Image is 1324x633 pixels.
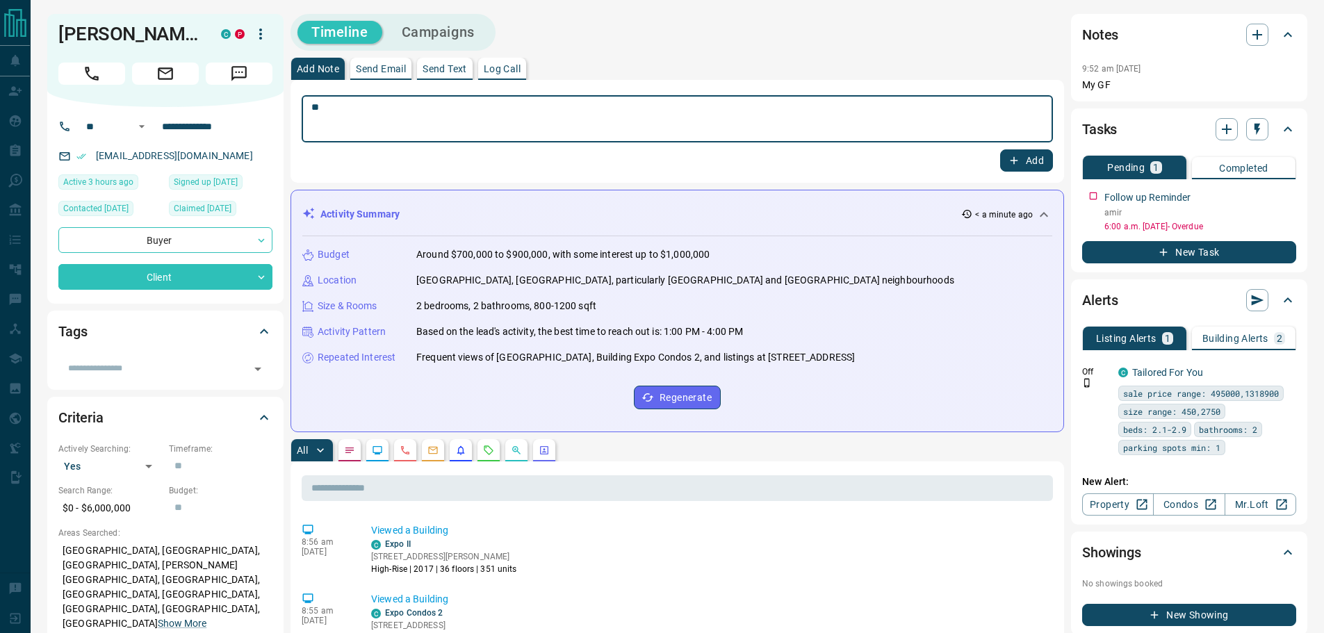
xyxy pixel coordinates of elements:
p: 2 bedrooms, 2 bathrooms, 800-1200 sqft [416,299,596,313]
a: Expo Condos 2 [385,608,443,618]
p: Based on the lead's activity, the best time to reach out is: 1:00 PM - 4:00 PM [416,324,743,339]
p: 1 [1165,334,1170,343]
p: New Alert: [1082,475,1296,489]
span: Message [206,63,272,85]
h2: Tags [58,320,87,343]
p: Add Note [297,64,339,74]
p: [DATE] [302,616,350,625]
span: size range: 450,2750 [1123,404,1220,418]
p: Search Range: [58,484,162,497]
svg: Emails [427,445,439,456]
p: Viewed a Building [371,592,1047,607]
p: Viewed a Building [371,523,1047,538]
p: My GF [1082,78,1296,92]
button: Add [1000,149,1053,172]
p: Follow up Reminder [1104,190,1191,205]
span: Call [58,63,125,85]
h2: Notes [1082,24,1118,46]
p: Log Call [484,64,521,74]
div: Sat Nov 18 2023 [169,201,272,220]
svg: Agent Actions [539,445,550,456]
p: [GEOGRAPHIC_DATA], [GEOGRAPHIC_DATA], particularly [GEOGRAPHIC_DATA] and [GEOGRAPHIC_DATA] neighb... [416,273,954,288]
div: Alerts [1082,283,1296,317]
div: Activity Summary< a minute ago [302,202,1052,227]
p: Send Text [423,64,467,74]
svg: Calls [400,445,411,456]
svg: Listing Alerts [455,445,466,456]
p: Actively Searching: [58,443,162,455]
p: 1 [1153,163,1159,172]
div: condos.ca [371,609,381,618]
p: Off [1082,365,1110,378]
h2: Criteria [58,406,104,429]
a: Property [1082,493,1154,516]
p: All [297,445,308,455]
span: parking spots min: 1 [1123,441,1220,454]
div: Notes [1082,18,1296,51]
button: New Showing [1082,604,1296,626]
p: Building Alerts [1202,334,1268,343]
span: bathrooms: 2 [1199,422,1257,436]
a: Tailored For You [1132,367,1203,378]
div: Buyer [58,227,272,253]
p: Repeated Interest [318,350,395,365]
svg: Notes [344,445,355,456]
p: No showings booked [1082,577,1296,590]
p: 8:56 am [302,537,350,547]
p: Activity Summary [320,207,400,222]
div: property.ca [235,29,245,39]
p: 8:55 am [302,606,350,616]
button: Open [133,118,150,135]
button: New Task [1082,241,1296,263]
svg: Requests [483,445,494,456]
p: Location [318,273,357,288]
p: Frequent views of [GEOGRAPHIC_DATA], Building Expo Condos 2, and listings at [STREET_ADDRESS] [416,350,855,365]
a: Expo II [385,539,411,549]
svg: Email Verified [76,151,86,161]
h2: Tasks [1082,118,1117,140]
div: Criteria [58,401,272,434]
h2: Alerts [1082,289,1118,311]
p: $0 - $6,000,000 [58,497,162,520]
svg: Lead Browsing Activity [372,445,383,456]
span: Contacted [DATE] [63,202,129,215]
div: Client [58,264,272,290]
p: Budget [318,247,350,262]
p: amir [1104,206,1296,219]
span: Signed up [DATE] [174,175,238,189]
button: Show More [158,616,206,631]
p: Activity Pattern [318,324,386,339]
svg: Opportunities [511,445,522,456]
span: Email [132,63,199,85]
p: High-Rise | 2017 | 36 floors | 351 units [371,563,517,575]
span: sale price range: 495000,1318900 [1123,386,1279,400]
button: Open [248,359,268,379]
div: condos.ca [1118,368,1128,377]
span: Active 3 hours ago [63,175,133,189]
p: [STREET_ADDRESS][PERSON_NAME] [371,550,517,563]
div: Tasks [1082,113,1296,146]
p: Timeframe: [169,443,272,455]
button: Timeline [297,21,382,44]
p: Size & Rooms [318,299,377,313]
p: Budget: [169,484,272,497]
div: Tags [58,315,272,348]
span: beds: 2.1-2.9 [1123,422,1186,436]
p: 6:00 a.m. [DATE] - Overdue [1104,220,1296,233]
a: Condos [1153,493,1225,516]
p: Areas Searched: [58,527,272,539]
div: Tue Oct 14 2025 [58,174,162,194]
h1: [PERSON_NAME] [58,23,200,45]
p: 9:52 am [DATE] [1082,64,1141,74]
div: Sat Nov 18 2023 [169,174,272,194]
button: Regenerate [634,386,721,409]
p: Completed [1219,163,1268,173]
p: [STREET_ADDRESS] [371,619,517,632]
svg: Push Notification Only [1082,378,1092,388]
div: condos.ca [221,29,231,39]
h2: Showings [1082,541,1141,564]
p: 2 [1277,334,1282,343]
p: Send Email [356,64,406,74]
p: Listing Alerts [1096,334,1157,343]
div: Sun Apr 13 2025 [58,201,162,220]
